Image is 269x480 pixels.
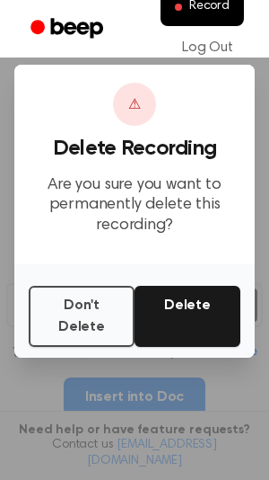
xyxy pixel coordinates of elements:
[29,175,240,236] p: Are you sure you want to permanently delete this recording?
[113,83,156,126] div: ⚠
[18,12,119,47] a: Beep
[164,26,251,69] a: Log Out
[29,137,240,161] h3: Delete Recording
[134,286,240,347] button: Delete
[29,286,134,347] button: Don't Delete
